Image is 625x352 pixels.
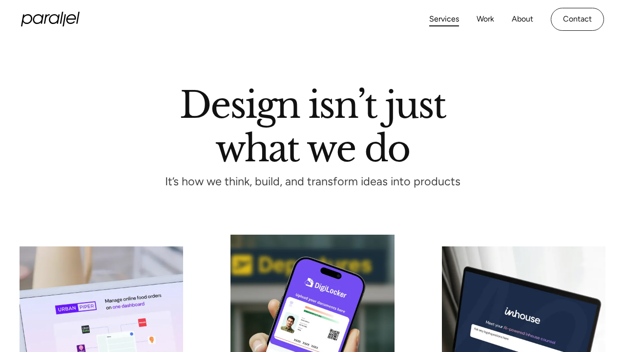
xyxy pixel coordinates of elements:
[477,12,494,26] a: Work
[429,12,459,26] a: Services
[21,12,80,26] a: home
[551,8,604,31] a: Contact
[180,88,446,162] h1: Design isn’t just what we do
[145,177,480,186] p: It’s how we think, build, and transform ideas into products
[512,12,533,26] a: About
